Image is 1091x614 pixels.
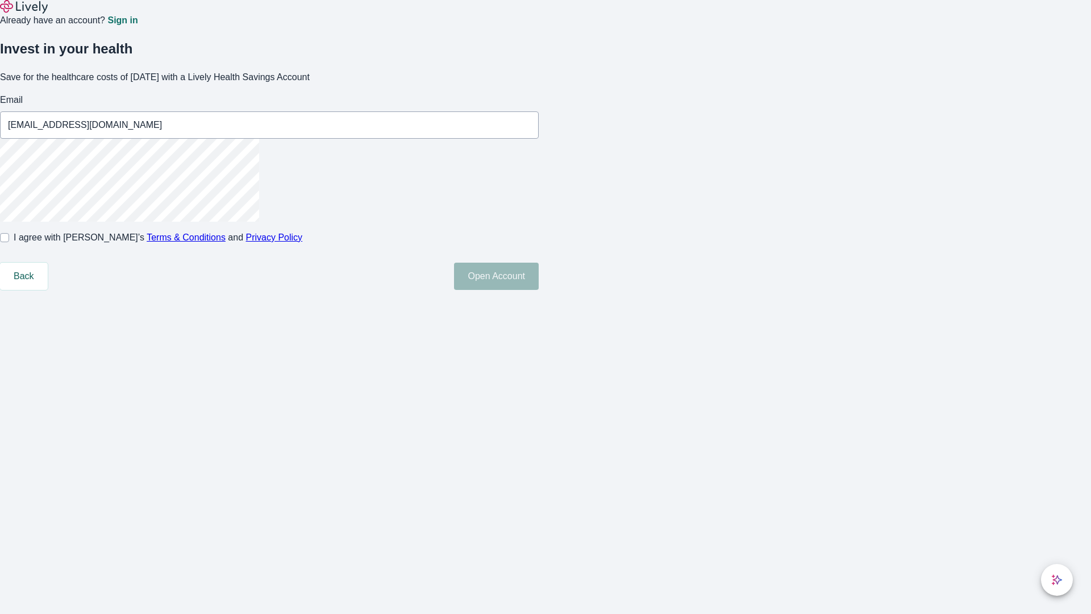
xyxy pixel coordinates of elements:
[147,233,226,242] a: Terms & Conditions
[107,16,138,25] a: Sign in
[246,233,303,242] a: Privacy Policy
[1041,564,1073,596] button: chat
[1051,574,1063,586] svg: Lively AI Assistant
[14,231,302,244] span: I agree with [PERSON_NAME]’s and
